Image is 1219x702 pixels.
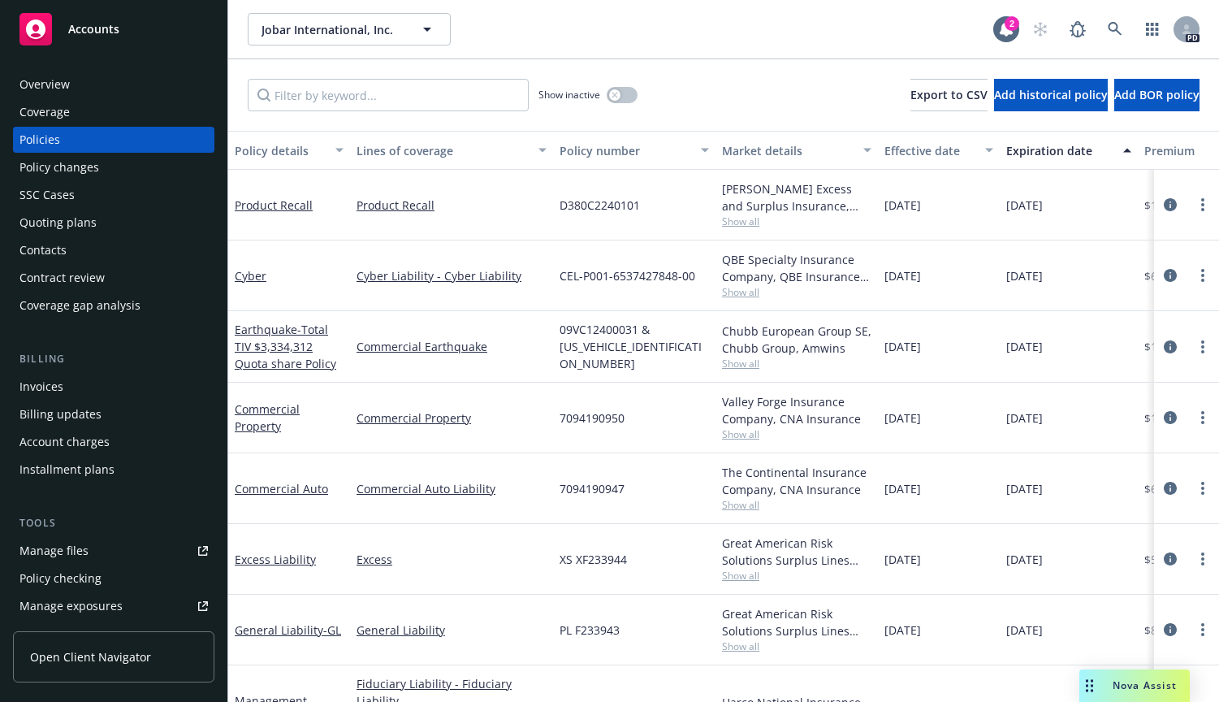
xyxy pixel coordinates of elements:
a: Policies [13,127,214,153]
a: Earthquake [235,322,336,371]
div: Installment plans [19,457,115,483]
button: Nova Assist [1079,669,1190,702]
span: Add historical policy [994,87,1108,102]
a: Product Recall [357,197,547,214]
a: circleInformation [1161,549,1180,569]
div: Valley Forge Insurance Company, CNA Insurance [722,393,871,427]
div: Effective date [884,142,975,159]
a: Contacts [13,237,214,263]
span: Nova Assist [1113,678,1177,692]
button: Policy number [553,131,715,170]
span: [DATE] [884,622,921,639]
span: $13,733.00 [1144,338,1203,355]
a: Invoices [13,374,214,400]
a: Installment plans [13,457,214,483]
div: Manage files [19,538,89,564]
div: Market details [722,142,854,159]
a: circleInformation [1161,195,1180,214]
button: Export to CSV [910,79,988,111]
span: $13,100.00 [1144,197,1203,214]
span: [DATE] [1006,267,1043,284]
span: [DATE] [884,197,921,214]
span: CEL-P001-6537427848-00 [560,267,695,284]
span: $11,276.00 [1144,409,1203,427]
span: Show all [722,569,871,583]
div: Overview [19,71,70,97]
div: Invoices [19,374,63,400]
div: 2 [1005,16,1019,31]
a: circleInformation [1161,479,1180,498]
a: Quoting plans [13,210,214,236]
span: Jobar International, Inc. [262,21,402,38]
span: [DATE] [1006,409,1043,427]
a: Product Recall [235,197,313,213]
a: Contract review [13,265,214,291]
span: [DATE] [884,551,921,568]
span: [DATE] [1006,480,1043,497]
span: [DATE] [1006,197,1043,214]
span: [DATE] [884,267,921,284]
a: Commercial Property [357,409,547,427]
a: Commercial Property [235,401,300,434]
span: XS XF233944 [560,551,627,568]
a: Policy changes [13,154,214,180]
a: General Liability [357,622,547,639]
span: D380C2240101 [560,197,640,214]
div: Contract review [19,265,105,291]
button: Add BOR policy [1114,79,1200,111]
div: Billing [13,351,214,367]
span: [DATE] [884,409,921,427]
span: $6,290.52 [1144,480,1196,497]
span: Show all [722,285,871,299]
button: Lines of coverage [350,131,553,170]
div: Great American Risk Solutions Surplus Lines Insurance Company, Great American Insurance Group, Am... [722,535,871,569]
button: Policy details [228,131,350,170]
a: Policy checking [13,565,214,591]
button: Market details [715,131,878,170]
span: - Total TIV $3,334,312 Quota share Policy [235,322,336,371]
span: [DATE] [884,480,921,497]
button: Effective date [878,131,1000,170]
a: Accounts [13,6,214,52]
div: Premium [1144,142,1211,159]
a: Cyber Liability - Cyber Liability [357,267,547,284]
span: Show all [722,214,871,228]
a: Commercial Earthquake [357,338,547,355]
div: Expiration date [1006,142,1113,159]
a: Billing updates [13,401,214,427]
div: Policies [19,127,60,153]
a: SSC Cases [13,182,214,208]
a: circleInformation [1161,620,1180,639]
a: more [1193,337,1213,357]
span: Show all [722,427,871,441]
a: Search [1099,13,1131,45]
div: Contacts [19,237,67,263]
button: Expiration date [1000,131,1138,170]
span: [DATE] [1006,338,1043,355]
div: Policy details [235,142,326,159]
div: Billing updates [19,401,102,427]
span: [DATE] [884,338,921,355]
span: 09VC12400031 & [US_VEHICLE_IDENTIFICATION_NUMBER] [560,321,709,372]
span: Show all [722,639,871,653]
a: circleInformation [1161,408,1180,427]
div: Drag to move [1079,669,1100,702]
div: Coverage gap analysis [19,292,140,318]
span: Add BOR policy [1114,87,1200,102]
a: more [1193,266,1213,285]
button: Add historical policy [994,79,1108,111]
span: - GL [323,622,341,638]
div: Manage exposures [19,593,123,619]
div: Great American Risk Solutions Surplus Lines Insurance Company, Great American Insurance Group, Am... [722,605,871,639]
span: Open Client Navigator [30,648,151,665]
span: Export to CSV [910,87,988,102]
a: more [1193,479,1213,498]
div: The Continental Insurance Company, CNA Insurance [722,464,871,498]
a: Account charges [13,429,214,455]
span: Show inactive [538,88,600,102]
div: Policy checking [19,565,102,591]
a: Excess Liability [235,552,316,567]
button: Jobar International, Inc. [248,13,451,45]
span: 7094190950 [560,409,625,427]
div: Account charges [19,429,110,455]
